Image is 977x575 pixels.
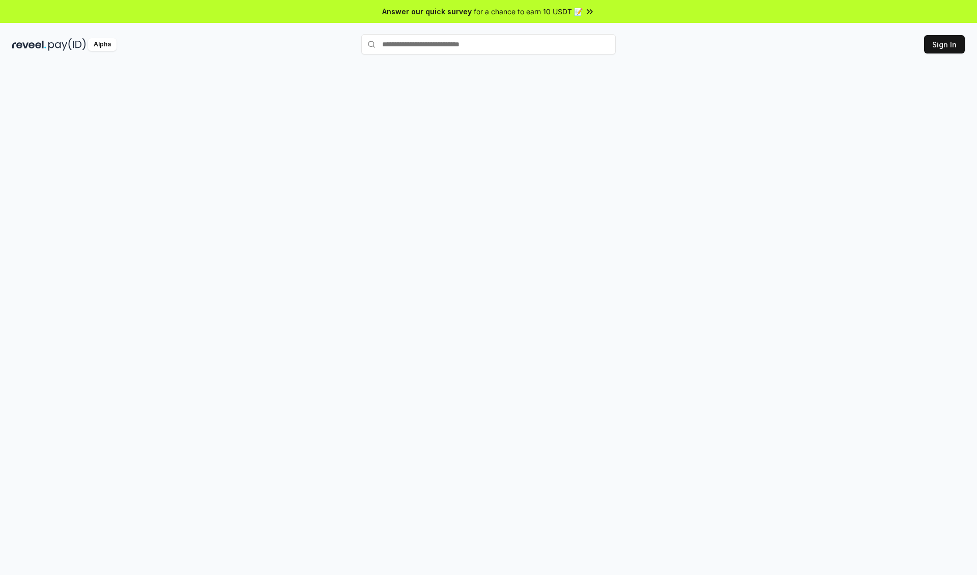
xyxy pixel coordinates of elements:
img: reveel_dark [12,38,46,51]
div: Alpha [88,38,117,51]
img: pay_id [48,38,86,51]
button: Sign In [924,35,965,53]
span: Answer our quick survey [382,6,472,17]
span: for a chance to earn 10 USDT 📝 [474,6,583,17]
